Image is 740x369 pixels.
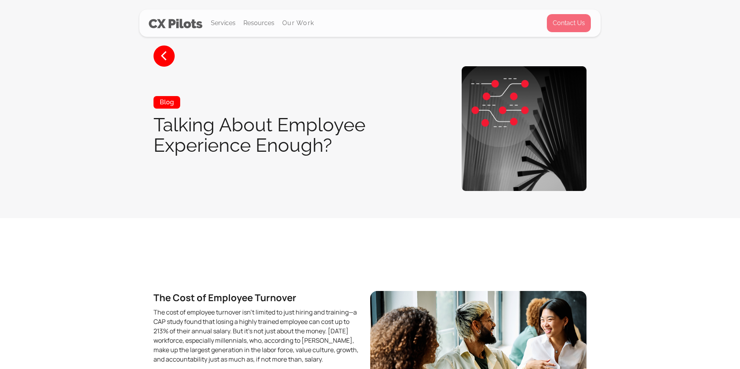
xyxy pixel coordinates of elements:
div: Blog [153,96,180,109]
a: Our Work [282,20,314,27]
a: Contact Us [546,14,591,33]
h3: The Cost of Employee Turnover [153,291,361,304]
p: The cost of employee turnover isn’t limited to just hiring and training—a CAP study found that lo... [153,307,361,364]
div: Services [211,18,236,29]
div: Services [211,10,236,36]
div: Resources [243,18,274,29]
h1: Talking About Employee Experience Enough? [153,115,399,155]
div: Resources [243,10,274,36]
a: < [153,45,175,67]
